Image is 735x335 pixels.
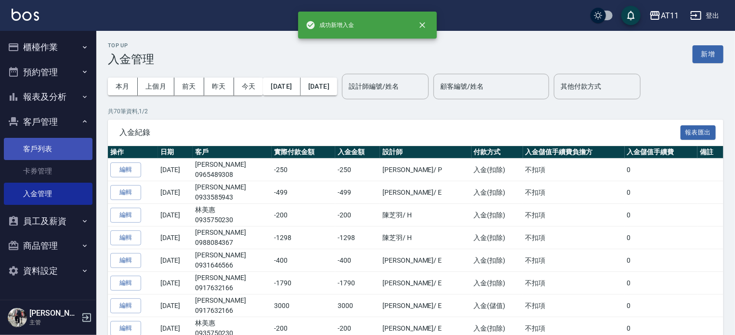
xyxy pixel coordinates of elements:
[523,249,625,272] td: 不扣項
[204,78,234,95] button: 昨天
[195,306,269,316] p: 0917632166
[523,227,625,249] td: 不扣項
[472,204,523,227] td: 入金(扣除)
[108,78,138,95] button: 本月
[335,146,380,159] th: 入金金額
[158,295,193,317] td: [DATE]
[158,181,193,204] td: [DATE]
[523,146,625,159] th: 入金儲值手續費負擔方
[272,204,335,227] td: -200
[174,78,204,95] button: 前天
[4,258,92,283] button: 資料設定
[193,227,272,249] td: [PERSON_NAME]
[472,159,523,181] td: 入金(扣除)
[4,209,92,234] button: 員工及薪資
[138,78,174,95] button: 上個月
[110,230,141,245] button: 編輯
[263,78,300,95] button: [DATE]
[380,159,471,181] td: [PERSON_NAME] / P
[335,227,380,249] td: -1298
[686,7,723,25] button: 登出
[625,146,698,159] th: 入金儲值手續費
[625,295,698,317] td: 0
[693,45,723,63] button: 新增
[523,159,625,181] td: 不扣項
[380,249,471,272] td: [PERSON_NAME] / E
[4,160,92,182] a: 卡券管理
[158,249,193,272] td: [DATE]
[108,53,154,66] h3: 入金管理
[195,215,269,225] p: 0935750230
[108,146,158,159] th: 操作
[625,181,698,204] td: 0
[523,204,625,227] td: 不扣項
[110,208,141,223] button: 編輯
[29,308,79,318] h5: [PERSON_NAME]
[335,181,380,204] td: -499
[195,170,269,180] p: 0965489308
[272,159,335,181] td: -250
[158,204,193,227] td: [DATE]
[193,181,272,204] td: [PERSON_NAME]
[4,138,92,160] a: 客戶列表
[195,192,269,202] p: 0933585943
[472,146,523,159] th: 付款方式
[158,146,193,159] th: 日期
[412,14,433,36] button: close
[158,159,193,181] td: [DATE]
[119,128,681,137] span: 入金紀錄
[4,35,92,60] button: 櫃檯作業
[110,298,141,313] button: 編輯
[158,272,193,295] td: [DATE]
[108,107,723,116] p: 共 70 筆資料, 1 / 2
[380,272,471,295] td: [PERSON_NAME] / E
[272,249,335,272] td: -400
[8,308,27,327] img: Person
[335,159,380,181] td: -250
[110,162,141,177] button: 編輯
[681,127,716,136] a: 報表匯出
[380,146,471,159] th: 設計師
[110,253,141,268] button: 編輯
[661,10,679,22] div: AT11
[335,272,380,295] td: -1790
[158,227,193,249] td: [DATE]
[472,249,523,272] td: 入金(扣除)
[335,249,380,272] td: -400
[272,295,335,317] td: 3000
[625,159,698,181] td: 0
[625,204,698,227] td: 0
[306,20,354,30] span: 成功新增入金
[110,185,141,200] button: 編輯
[472,295,523,317] td: 入金(儲值)
[193,272,272,295] td: [PERSON_NAME]
[193,295,272,317] td: [PERSON_NAME]
[472,272,523,295] td: 入金(扣除)
[4,84,92,109] button: 報表及分析
[195,283,269,293] p: 0917632166
[335,295,380,317] td: 3000
[380,204,471,227] td: 陳芝羽 / H
[108,42,154,49] h2: Top Up
[693,49,723,58] a: 新增
[523,181,625,204] td: 不扣項
[272,181,335,204] td: -499
[472,181,523,204] td: 入金(扣除)
[4,183,92,205] a: 入金管理
[625,227,698,249] td: 0
[523,272,625,295] td: 不扣項
[380,295,471,317] td: [PERSON_NAME] / E
[193,159,272,181] td: [PERSON_NAME]
[193,146,272,159] th: 客戶
[234,78,263,95] button: 今天
[29,318,79,327] p: 主管
[272,146,335,159] th: 實際付款金額
[335,204,380,227] td: -200
[272,227,335,249] td: -1298
[301,78,337,95] button: [DATE]
[380,181,471,204] td: [PERSON_NAME] / E
[195,260,269,270] p: 0931646566
[193,204,272,227] td: 林美惠
[697,146,723,159] th: 備註
[4,109,92,134] button: 客戶管理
